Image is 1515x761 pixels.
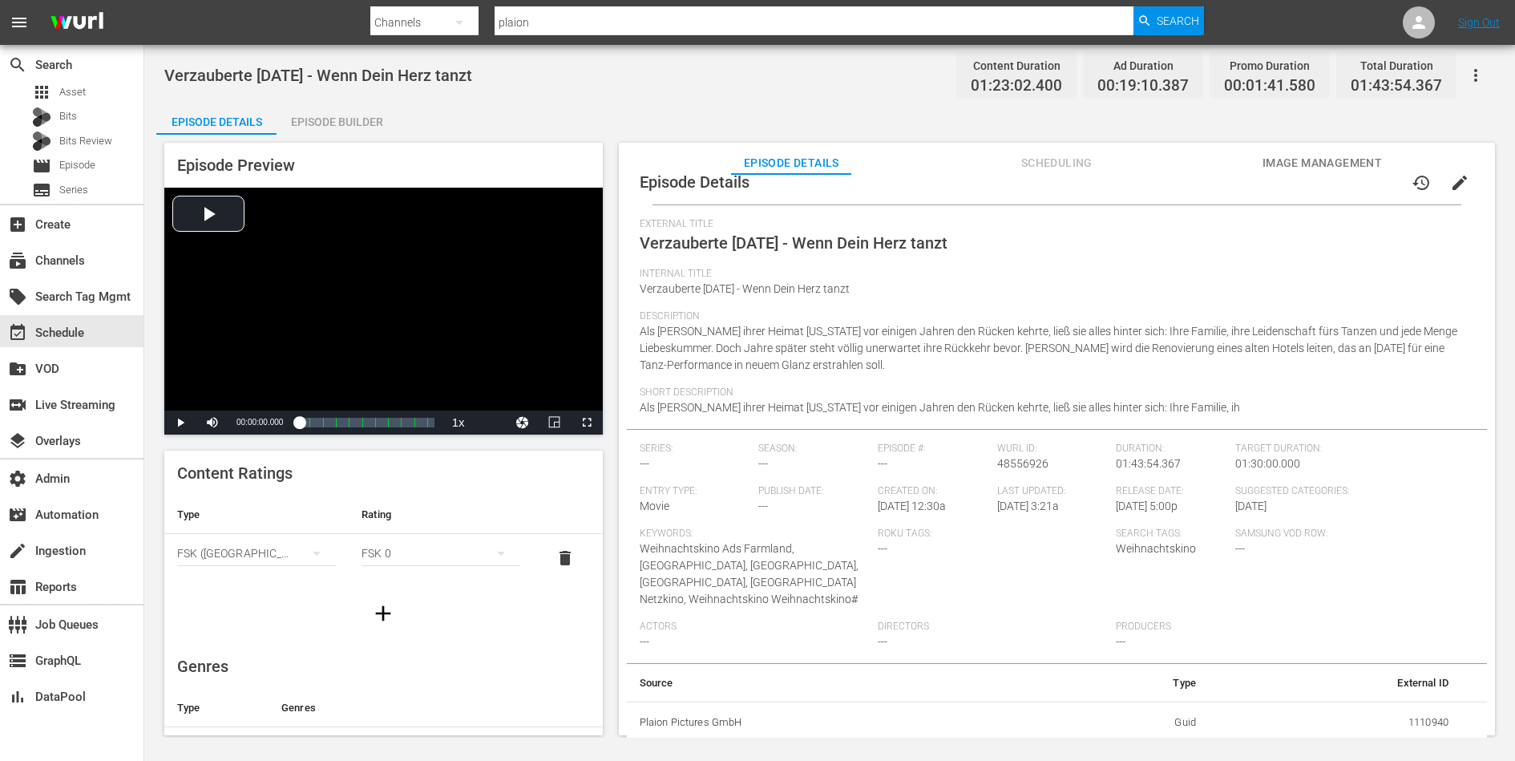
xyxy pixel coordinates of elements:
span: --- [640,635,649,648]
button: Episode Builder [277,103,397,135]
span: Content Ratings [177,463,293,483]
span: Episode Details [731,153,851,173]
span: 00:00:00.000 [236,418,283,427]
span: Overlays [8,431,27,451]
button: Episode Details [156,103,277,135]
span: --- [758,500,768,512]
button: Mute [196,411,228,435]
span: Reports [8,577,27,597]
div: FSK 0 [362,531,520,576]
span: Duration: [1116,443,1227,455]
span: Target Duration: [1235,443,1465,455]
span: Admin [8,469,27,488]
span: Genres [177,657,228,676]
div: Episode Builder [277,103,397,141]
span: [DATE] 3:21a [997,500,1059,512]
div: Episode Details [156,103,277,141]
button: history [1402,164,1440,202]
span: Actors [640,621,870,633]
button: Picture-in-Picture [539,411,571,435]
span: Als [PERSON_NAME] ihrer Heimat [US_STATE] vor einigen Jahren den Rücken kehrte, ließ sie alles hi... [640,325,1457,371]
span: Series [59,182,88,198]
span: Directors [878,621,1108,633]
span: Search Tag Mgmt [8,287,27,306]
th: Type [164,496,349,534]
span: Verzauberte [DATE] - Wenn Dein Herz tanzt [164,66,472,85]
button: Play [164,411,196,435]
span: --- [878,542,887,555]
span: Last Updated: [997,485,1109,498]
span: Entry Type: [640,485,751,498]
span: Live Streaming [8,395,27,415]
span: Publish Date: [758,485,870,498]
span: DataPool [8,687,27,706]
td: Guid [1048,702,1209,743]
span: Season: [758,443,870,455]
button: edit [1440,164,1479,202]
span: [DATE] 5:00p [1116,500,1178,512]
div: Promo Duration [1224,55,1315,77]
span: Als [PERSON_NAME] ihrer Heimat [US_STATE] vor einigen Jahren den Rücken kehrte, ließ sie alles hi... [640,401,1240,414]
span: Image Management [1262,153,1382,173]
span: --- [878,457,887,470]
span: Automation [8,505,27,524]
span: Asset [32,83,51,102]
span: Episode Preview [177,156,295,175]
span: Search Tags: [1116,528,1227,540]
img: ans4CAIJ8jUAAAAAAAAAAAAAAAAAAAAAAAAgQb4GAAAAAAAAAAAAAAAAAAAAAAAAJMjXAAAAAAAAAAAAAAAAAAAAAAAAgAT5G... [38,4,115,42]
th: Plaion Pictures GmbH [627,702,1049,743]
span: 00:19:10.387 [1097,77,1189,95]
span: menu [10,13,29,32]
div: Ad Duration [1097,55,1189,77]
div: FSK ([GEOGRAPHIC_DATA]) [177,531,336,576]
div: Bits Review [32,132,51,151]
th: External ID [1209,664,1461,702]
span: Verzauberte [DATE] - Wenn Dein Herz tanzt [640,282,850,295]
span: edit [1450,173,1469,192]
span: GraphQL [8,651,27,670]
span: --- [758,457,768,470]
div: Total Duration [1351,55,1442,77]
span: Bits [59,108,77,124]
span: Release Date: [1116,485,1227,498]
span: 01:43:54.367 [1116,457,1181,470]
span: Description [640,310,1466,323]
span: External Title [640,218,1466,231]
span: Weihnachtskino [1116,542,1196,555]
div: Video Player [164,188,603,435]
span: Created On: [878,485,989,498]
div: Bits [32,107,51,127]
span: Suggested Categories: [1235,485,1465,498]
span: VOD [8,359,27,378]
span: Roku Tags: [878,528,1108,540]
span: Episode [59,157,95,173]
button: delete [546,539,584,577]
span: Job Queues [8,615,27,634]
div: Progress Bar [299,418,434,427]
button: Playback Rate [442,411,475,435]
table: simple table [164,496,603,584]
span: 00:01:41.580 [1224,77,1315,95]
span: Short Description [640,387,1466,399]
span: Wurl ID: [997,443,1109,455]
table: simple table [627,664,1487,744]
td: 1110940 [1209,702,1461,743]
span: Ingestion [8,541,27,561]
div: Content Duration [971,55,1062,77]
span: Asset [59,84,86,100]
span: history [1412,173,1431,192]
th: Source [627,664,1049,702]
span: Create [8,215,27,234]
span: 01:23:02.400 [971,77,1062,95]
span: --- [1116,635,1125,648]
span: 01:43:54.367 [1351,77,1442,95]
span: Verzauberte [DATE] - Wenn Dein Herz tanzt [640,233,947,253]
span: --- [640,457,649,470]
span: Episode Details [640,172,749,192]
span: Schedule [8,323,27,342]
span: Producers [1116,621,1346,633]
span: --- [1235,542,1245,555]
th: Genres [269,689,553,727]
span: Weihnachtskino Ads Farmland, [GEOGRAPHIC_DATA], [GEOGRAPHIC_DATA], [GEOGRAPHIC_DATA], [GEOGRAPHIC... [640,542,858,605]
span: Search [8,55,27,75]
